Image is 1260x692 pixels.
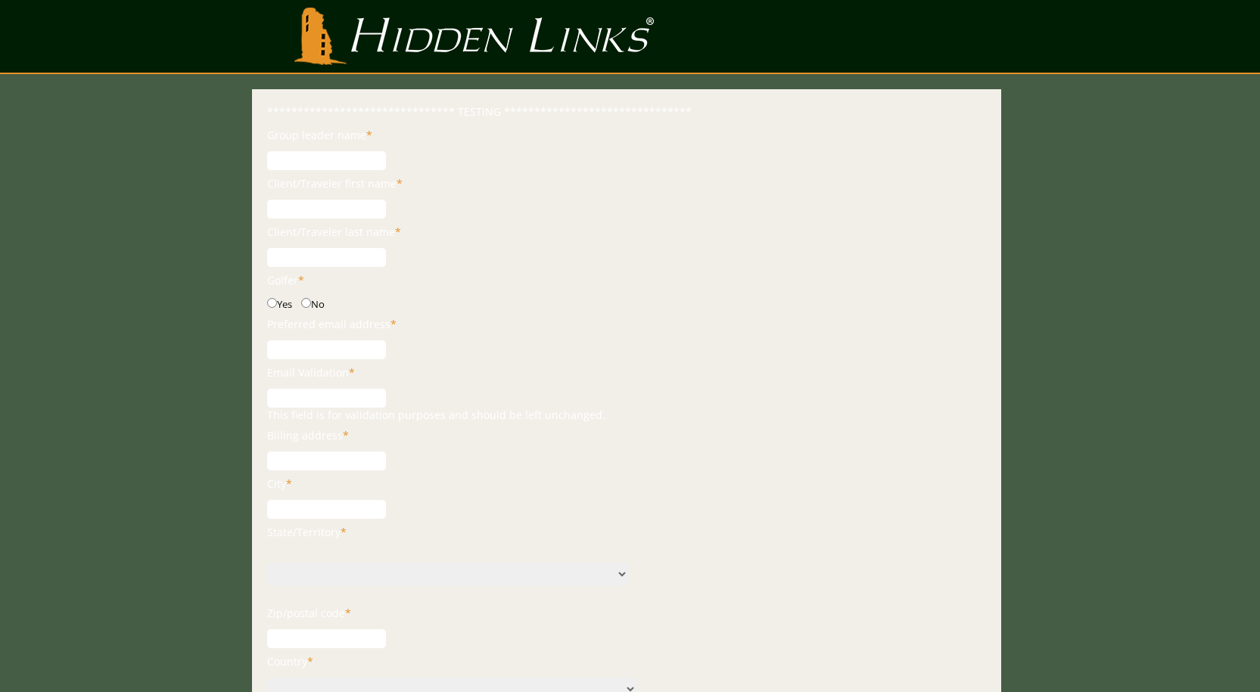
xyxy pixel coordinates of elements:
[267,476,292,491] label: City
[311,297,325,311] label: No
[267,176,403,191] label: Client/Traveler first name
[267,273,304,287] label: Golfer
[267,654,313,669] label: Country
[267,365,355,380] label: Email Validation
[267,428,349,442] label: Billing address
[267,606,351,620] label: Zip/postal code
[267,128,372,142] label: Group leader name
[277,297,292,311] label: Yes
[267,225,401,239] label: Client/Traveler last name
[267,408,986,422] div: This field is for validation purposes and should be left unchanged.
[267,525,347,539] label: State/Territory
[267,317,397,331] label: Preferred email address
